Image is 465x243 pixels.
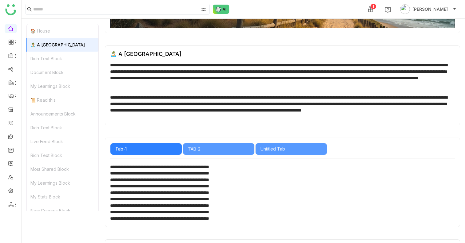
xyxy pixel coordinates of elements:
div: My Learnings Block [27,176,98,190]
img: avatar [400,4,410,14]
div: 🏠 House [27,24,98,38]
div: Rich Text Block [27,148,98,162]
div: 📜 Read this [27,93,98,107]
div: Announcements Block [27,107,98,121]
span: [PERSON_NAME] [412,6,448,13]
div: 🏝️ A [GEOGRAPHIC_DATA] [27,38,98,52]
div: 1 [371,4,376,9]
div: My Stats Block [27,190,98,204]
div: Untitled Tab [260,146,322,152]
div: Most Shared Block [27,162,98,176]
button: [PERSON_NAME] [399,4,458,14]
div: New Courses Block [27,204,98,218]
div: Live Feed Block [27,135,98,148]
div: Rich Text Block [27,121,98,135]
img: search-type.svg [201,7,206,12]
img: logo [5,4,16,15]
div: 🏝️ A [GEOGRAPHIC_DATA] [110,51,181,57]
div: Document Block [27,65,98,79]
div: Rich Text Block [27,52,98,65]
div: TAB-2 [188,146,249,152]
div: Tab-1 [115,146,177,152]
div: My Learnings Block [27,79,98,93]
img: ask-buddy-normal.svg [213,5,229,14]
img: help.svg [385,7,391,13]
